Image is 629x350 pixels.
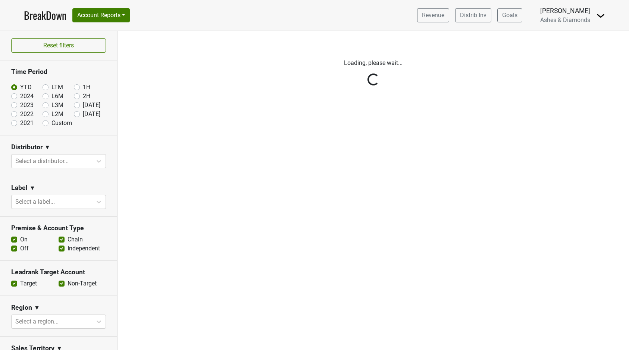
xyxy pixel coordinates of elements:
[455,8,491,22] a: Distrib Inv
[24,7,66,23] a: BreakDown
[166,59,581,68] p: Loading, please wait...
[540,16,590,24] span: Ashes & Diamonds
[497,8,522,22] a: Goals
[540,6,590,16] div: [PERSON_NAME]
[417,8,449,22] a: Revenue
[72,8,130,22] button: Account Reports
[596,11,605,20] img: Dropdown Menu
